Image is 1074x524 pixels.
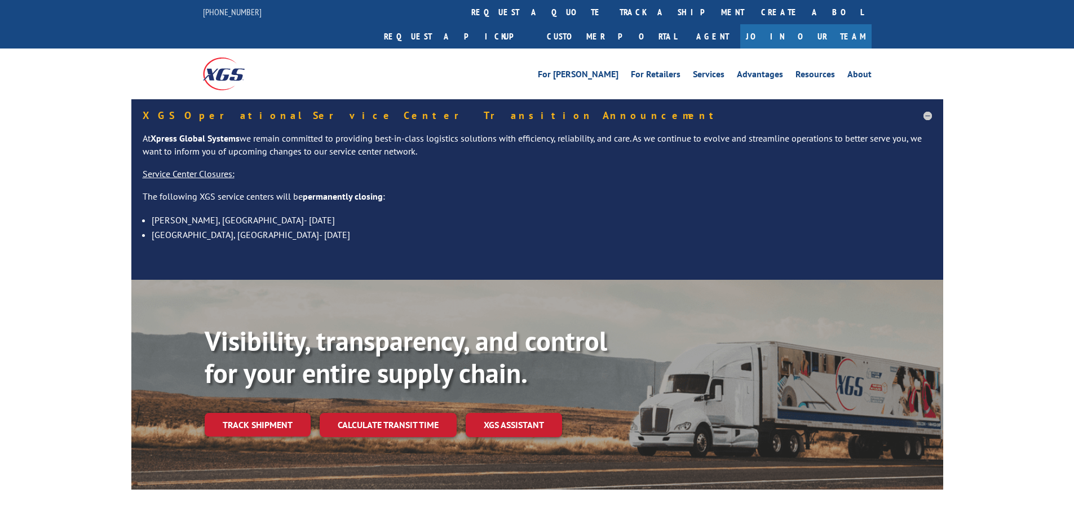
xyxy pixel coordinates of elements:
li: [GEOGRAPHIC_DATA], [GEOGRAPHIC_DATA]- [DATE] [152,227,932,242]
b: Visibility, transparency, and control for your entire supply chain. [205,323,607,391]
a: Services [693,70,724,82]
p: The following XGS service centers will be : [143,190,932,213]
a: Agent [685,24,740,49]
a: Track shipment [205,413,311,437]
a: Resources [795,70,835,82]
a: About [847,70,872,82]
a: Join Our Team [740,24,872,49]
a: XGS ASSISTANT [466,413,562,437]
a: For Retailers [631,70,680,82]
a: For [PERSON_NAME] [538,70,618,82]
p: At we remain committed to providing best-in-class logistics solutions with efficiency, reliabilit... [143,132,932,168]
strong: permanently closing [303,191,383,202]
li: [PERSON_NAME], [GEOGRAPHIC_DATA]- [DATE] [152,213,932,227]
a: Customer Portal [538,24,685,49]
u: Service Center Closures: [143,168,235,179]
a: Calculate transit time [320,413,457,437]
a: [PHONE_NUMBER] [203,6,262,17]
h5: XGS Operational Service Center Transition Announcement [143,111,932,121]
a: Request a pickup [375,24,538,49]
a: Advantages [737,70,783,82]
strong: Xpress Global Systems [151,133,240,144]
